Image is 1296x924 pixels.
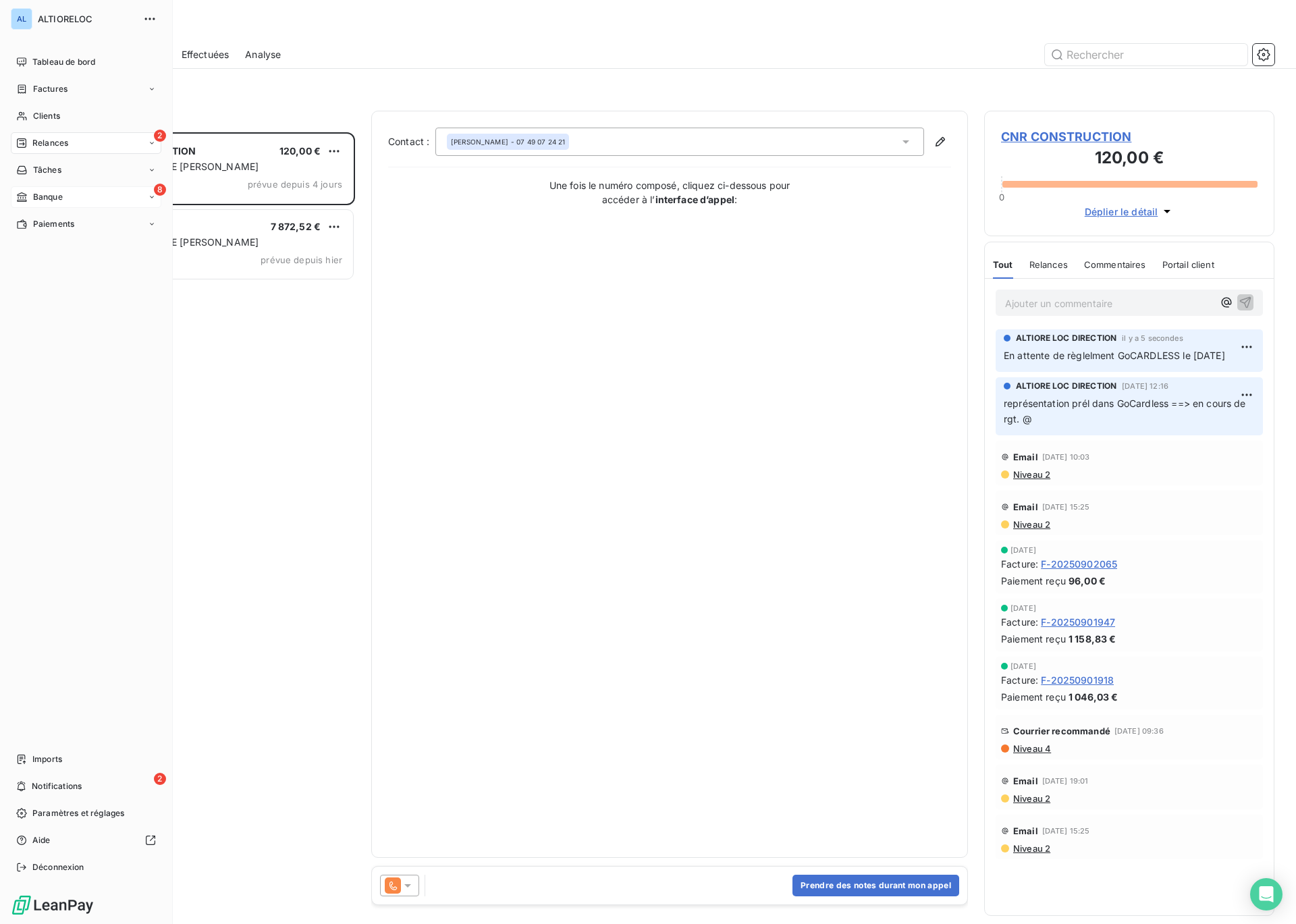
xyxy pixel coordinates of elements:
span: 120,00 € [279,145,321,157]
span: CNR CONSTRUCTION [1001,128,1258,146]
span: [DATE] 10:03 [1042,453,1090,461]
span: prévue depuis hier [261,254,342,265]
span: Email [1013,501,1038,512]
span: Paiement reçu [1001,690,1066,704]
span: ALTIORE LOC DIRECTION [1016,332,1116,344]
span: [PERSON_NAME] [451,137,508,146]
span: Paiement reçu [1001,574,1066,588]
span: Tout [993,259,1013,270]
div: - 07 49 07 24 21 [451,137,565,146]
span: F-20250901918 [1041,673,1114,687]
button: Déplier le détail [1081,204,1179,219]
span: Imports [32,753,62,765]
span: Déconnexion [32,861,84,873]
span: PDR AL FACTURE [PERSON_NAME] [97,161,259,172]
img: Logo LeanPay [11,894,94,916]
span: Notifications [32,780,82,792]
a: Aide [11,830,161,851]
span: Facture : [1001,557,1038,571]
span: Tableau de bord [32,56,95,68]
div: Open Intercom Messenger [1250,878,1282,911]
div: grid [65,132,355,924]
span: Paramètres et réglages [32,807,124,819]
span: Niveau 2 [1012,843,1050,854]
span: Effectuées [182,48,230,61]
span: représentation prél dans GoCardless ==> en cours de rgt. @ [1004,398,1249,425]
span: Analyse [245,48,281,61]
span: [DATE] 15:25 [1042,827,1090,835]
span: Portail client [1162,259,1214,270]
span: Facture : [1001,615,1038,629]
span: Niveau 4 [1012,743,1051,754]
p: Une fois le numéro composé, cliquez ci-dessous pour accéder à l’ : [535,178,805,207]
span: Email [1013,776,1038,786]
span: [DATE] [1010,604,1036,612]
span: F-20250902065 [1041,557,1117,571]
span: 1 046,03 € [1069,690,1118,704]
span: Relances [32,137,68,149]
span: [DATE] 15:25 [1042,503,1090,511]
span: F-20250901947 [1041,615,1115,629]
label: Contact : [388,135,435,148]
span: [DATE] 09:36 [1114,727,1164,735]
span: Déplier le détail [1085,205,1158,219]
span: Niveau 2 [1012,469,1050,480]
span: Paiement reçu [1001,632,1066,646]
span: Niveau 2 [1012,519,1050,530]
span: 7 872,52 € [271,221,321,232]
span: prévue depuis 4 jours [248,179,342,190]
span: 96,00 € [1069,574,1106,588]
span: [DATE] [1010,662,1036,670]
span: [DATE] 19:01 [1042,777,1089,785]
span: 8 [154,184,166,196]
input: Rechercher [1045,44,1247,65]
span: ALTIORE LOC DIRECTION [1016,380,1116,392]
span: Banque [33,191,63,203]
span: Factures [33,83,67,95]
span: Email [1013,825,1038,836]
span: 2 [154,130,166,142]
span: [DATE] 12:16 [1122,382,1168,390]
button: Prendre des notes durant mon appel [792,875,959,896]
span: Paiements [33,218,74,230]
span: Aide [32,834,51,846]
span: Commentaires [1084,259,1146,270]
span: 1 158,83 € [1069,632,1116,646]
span: Niveau 2 [1012,793,1050,804]
span: PDR AL FACTURE [PERSON_NAME] [97,236,259,248]
span: [DATE] [1010,546,1036,554]
span: Email [1013,452,1038,462]
span: 2 [154,773,166,785]
span: Relances [1029,259,1068,270]
span: il y a 5 secondes [1122,334,1183,342]
span: Tâches [33,164,61,176]
span: 0 [999,192,1004,202]
div: AL [11,8,32,30]
span: Clients [33,110,60,122]
span: Facture : [1001,673,1038,687]
span: Courrier recommandé [1013,726,1110,736]
strong: interface d’appel [655,194,735,205]
h3: 120,00 € [1001,146,1258,173]
span: ALTIORELOC [38,13,135,24]
span: En attente de règlelment GoCARDLESS le [DATE] [1004,350,1225,361]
